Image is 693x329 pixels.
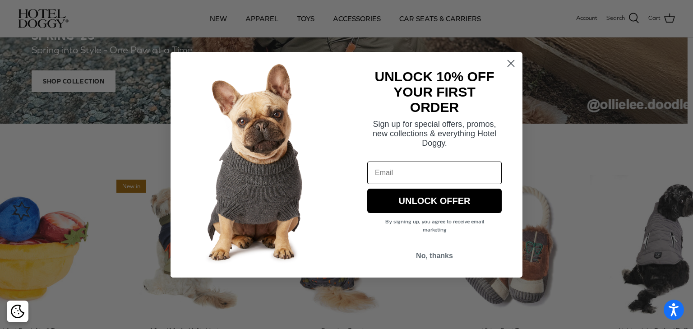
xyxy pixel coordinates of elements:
button: Cookie policy [9,304,25,320]
strong: UNLOCK 10% OFF YOUR FIRST ORDER [374,69,494,115]
button: Close dialog [503,56,519,71]
div: Cookie policy [7,301,28,322]
button: UNLOCK OFFER [367,189,502,213]
input: Email [367,162,502,184]
button: No, thanks [367,247,502,264]
span: By signing up, you agree to receive email marketing [385,218,484,234]
img: Cookie policy [11,305,24,318]
span: Sign up for special offers, promos, new collections & everything Hotel Doggy. [373,120,496,148]
img: 7cf315d2-500c-4d0a-a8b4-098d5756016d.jpeg [171,52,346,278]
